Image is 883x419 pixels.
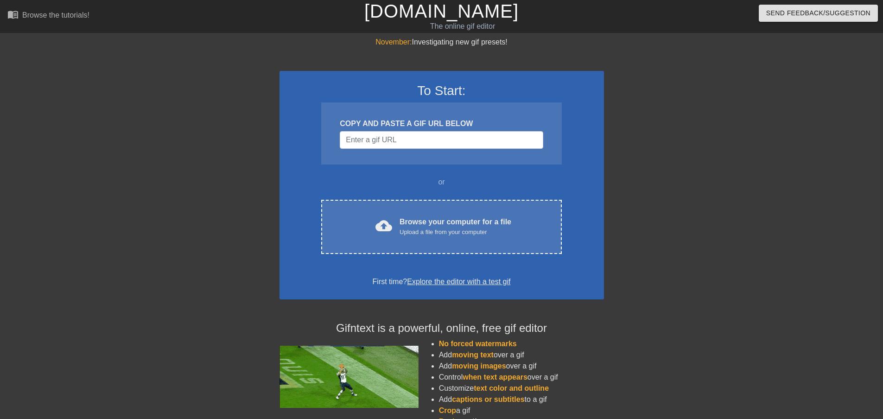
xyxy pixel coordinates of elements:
[759,5,878,22] button: Send Feedback/Suggestion
[407,278,510,286] a: Explore the editor with a test gif
[439,405,604,416] li: a gif
[280,322,604,335] h4: Gifntext is a powerful, online, free gif editor
[304,177,580,188] div: or
[400,216,511,237] div: Browse your computer for a file
[400,228,511,237] div: Upload a file from your computer
[292,276,592,287] div: First time?
[340,131,543,149] input: Username
[364,1,519,21] a: [DOMAIN_NAME]
[439,372,604,383] li: Control over a gif
[292,83,592,99] h3: To Start:
[7,9,19,20] span: menu_book
[340,118,543,129] div: COPY AND PASTE A GIF URL BELOW
[439,340,517,348] span: No forced watermarks
[7,9,89,23] a: Browse the tutorials!
[375,38,412,46] span: November:
[280,346,419,408] img: football_small.gif
[452,362,506,370] span: moving images
[299,21,626,32] div: The online gif editor
[22,11,89,19] div: Browse the tutorials!
[439,383,604,394] li: Customize
[439,349,604,361] li: Add over a gif
[452,351,494,359] span: moving text
[463,373,527,381] span: when text appears
[452,395,524,403] span: captions or subtitles
[375,217,392,234] span: cloud_upload
[439,361,604,372] li: Add over a gif
[474,384,549,392] span: text color and outline
[280,37,604,48] div: Investigating new gif presets!
[439,394,604,405] li: Add to a gif
[439,406,456,414] span: Crop
[766,7,870,19] span: Send Feedback/Suggestion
